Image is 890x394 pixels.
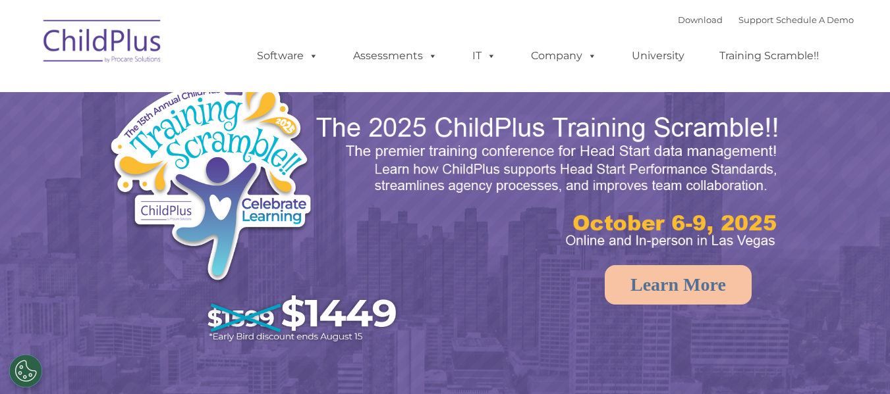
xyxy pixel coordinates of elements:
a: Company [518,43,610,69]
a: University [619,43,698,69]
a: Assessments [340,43,451,69]
img: ChildPlus by Procare Solutions [37,11,169,76]
a: IT [459,43,509,69]
font: | [678,14,854,25]
a: Learn More [605,265,752,305]
a: Training Scramble!! [706,43,832,69]
button: Cookies Settings [9,355,42,387]
a: Schedule A Demo [776,14,854,25]
a: Download [678,14,723,25]
a: Software [244,43,331,69]
a: Support [738,14,773,25]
